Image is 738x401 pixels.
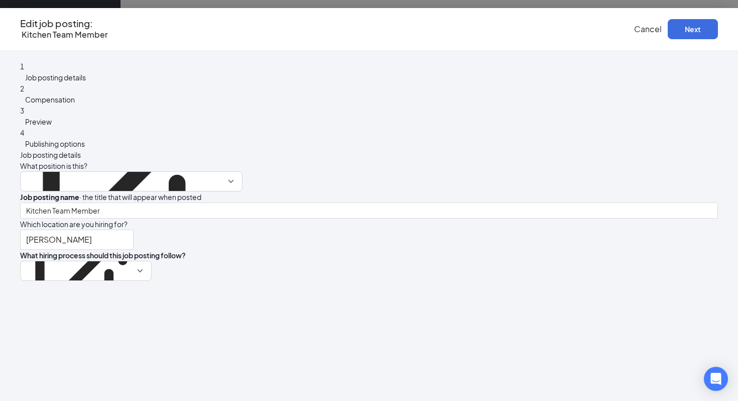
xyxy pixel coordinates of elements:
[25,139,85,148] span: Publishing options
[26,219,137,330] svg: ExternalLink
[20,150,81,159] span: Job posting details
[20,18,108,29] h3: Edit job posting:
[20,84,24,93] span: 2
[26,84,227,285] svg: ExternalLink
[634,24,662,34] span: Cancel
[26,200,137,330] div: Staff - Kitchen Team Member
[25,73,86,82] span: Job posting details
[20,161,87,170] span: What position is this?
[20,106,24,115] span: 3
[25,95,75,104] span: Compensation
[20,128,24,137] span: 4
[20,251,186,260] span: What hiring process should this job posting follow?
[20,192,79,202] b: Job posting name
[26,65,227,285] div: Chick-fil-A - Kitchen Team Member
[25,117,52,126] span: Preview
[20,192,201,202] span: · the title that will appear when posted
[668,19,718,39] button: Next
[704,367,728,391] div: Open Intercom Messenger
[20,220,128,229] span: Which location are you hiring for?
[20,62,24,71] span: 1
[634,24,662,35] button: Cancel
[22,29,108,40] span: Kitchen Team Member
